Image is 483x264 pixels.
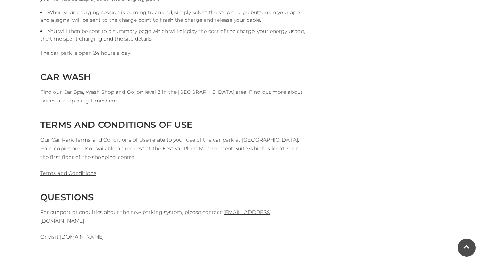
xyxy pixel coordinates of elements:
p: Our Car Park Terms and Conditions of Use relate to your use of the car park at [GEOGRAPHIC_DATA].... [40,135,305,162]
p: For support or enquiries about the new parking system, please contact: [40,208,305,225]
p: Find our Car Spa, Wash Shop and Go, on level 3 in the [GEOGRAPHIC_DATA] area. Find out more about... [40,88,305,105]
a: [DOMAIN_NAME] [60,234,104,240]
a: Terms and Conditions [40,170,96,176]
li: When your charging session is coming to an end, simply select the stop charge button on your app,... [40,9,305,24]
p: The car park is open 24 hours a day. [40,49,305,57]
p: Or visit: [40,232,305,241]
a: here [106,97,117,104]
h2: QUESTIONS [40,192,305,202]
li: You will then be sent to a summary page which will display the cost of the charge, your energy us... [40,28,305,43]
h2: CAR WASH [40,72,305,82]
h2: TERMS AND CONDITIONS OF USE [40,120,305,130]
